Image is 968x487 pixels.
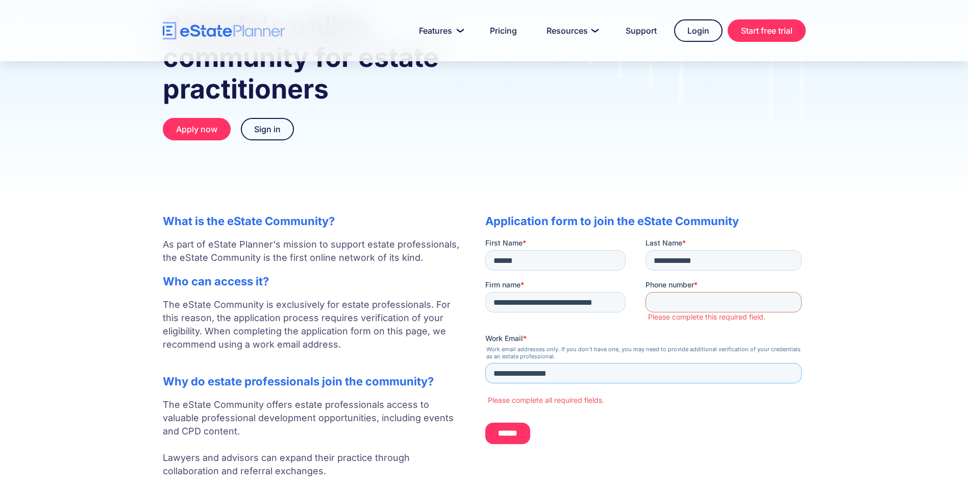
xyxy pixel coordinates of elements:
a: Apply now [163,118,231,140]
h2: Why do estate professionals join the community? [163,375,465,388]
h2: Who can access it? [163,275,465,288]
iframe: Form 0 [485,238,806,453]
a: home [163,22,285,40]
a: Pricing [478,20,529,41]
a: Features [407,20,473,41]
a: Sign in [241,118,294,140]
h2: Application form to join the eState Community [485,214,806,228]
p: The eState Community is exclusively for estate professionals. For this reason, the application pr... [163,298,465,364]
p: As part of eState Planner's mission to support estate professionals, the eState Community is the ... [163,238,465,264]
a: Resources [534,20,608,41]
a: Login [674,19,723,42]
h2: What is the eState Community? [163,214,465,228]
a: Start free trial [728,19,806,42]
a: Support [613,20,669,41]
